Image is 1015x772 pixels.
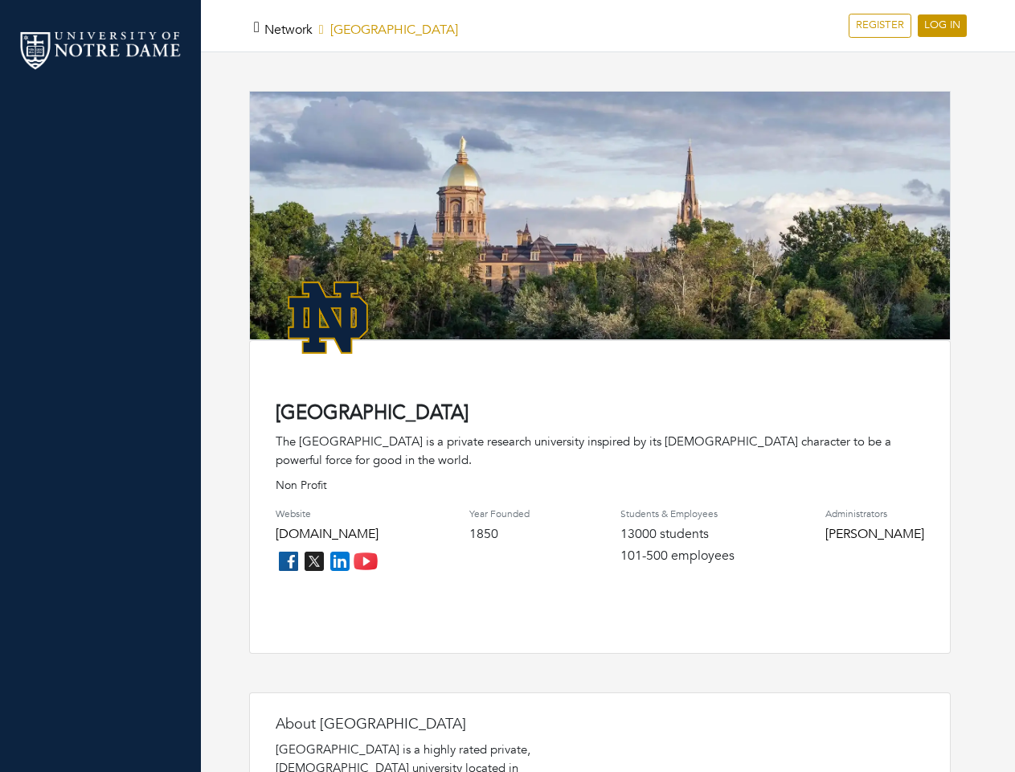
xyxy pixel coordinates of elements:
[327,548,353,574] img: linkedin_icon-84db3ca265f4ac0988026744a78baded5d6ee8239146f80404fb69c9eee6e8e7.png
[620,508,735,519] h4: Students & Employees
[276,477,924,494] p: Non Profit
[469,527,530,542] h4: 1850
[276,508,379,519] h4: Website
[276,716,597,733] h4: About [GEOGRAPHIC_DATA]
[301,548,327,574] img: twitter_icon-7d0bafdc4ccc1285aa2013833b377ca91d92330db209b8298ca96278571368c9.png
[264,23,458,38] h5: [GEOGRAPHIC_DATA]
[353,548,379,574] img: youtube_icon-fc3c61c8c22f3cdcae68f2f17984f5f016928f0ca0694dd5da90beefb88aa45e.png
[620,527,735,542] h4: 13000 students
[250,92,950,359] img: rare_disease_hero-1920%20copy.png
[276,265,380,370] img: NotreDame_Logo.png
[469,508,530,519] h4: Year Founded
[276,433,924,469] div: The [GEOGRAPHIC_DATA] is a private research university inspired by its [DEMOGRAPHIC_DATA] charact...
[16,28,185,72] img: nd_logo.png
[849,14,911,38] a: REGISTER
[264,21,313,39] a: Network
[825,525,924,543] a: [PERSON_NAME]
[276,548,301,574] img: facebook_icon-256f8dfc8812ddc1b8eade64b8eafd8a868ed32f90a8d2bb44f507e1979dbc24.png
[620,548,735,564] h4: 101-500 employees
[276,402,924,425] h4: [GEOGRAPHIC_DATA]
[825,508,924,519] h4: Administrators
[276,525,379,543] a: [DOMAIN_NAME]
[918,14,967,37] a: LOG IN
